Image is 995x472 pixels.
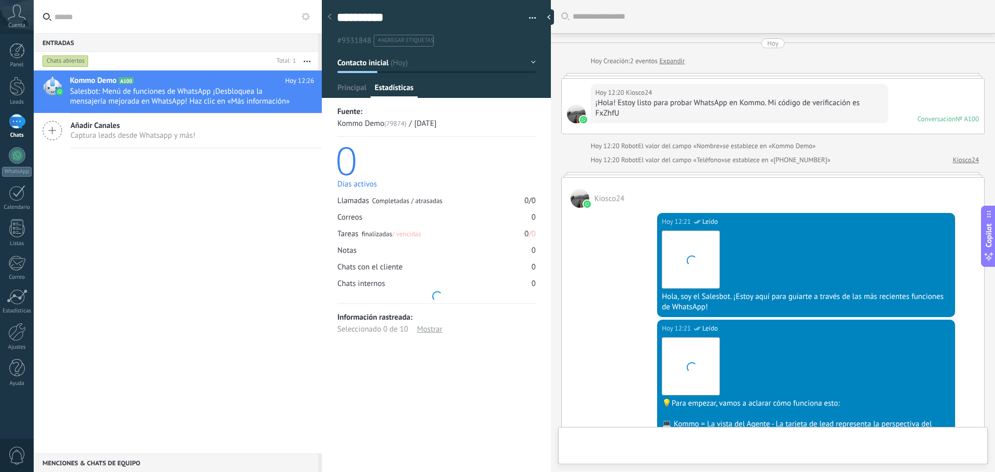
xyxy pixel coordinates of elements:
[70,131,195,140] span: Captura leads desde Whatsapp y más!
[70,121,195,131] span: Añadir Canales
[337,196,443,206] div: Llamadas
[591,141,621,151] div: Hoy 12:20
[2,62,32,68] div: Panel
[531,246,535,255] div: 0
[524,229,529,239] div: 0
[273,56,296,66] div: Total: 1
[337,118,406,130] div: Kommo Demo
[630,56,657,66] span: 2 eventos
[42,55,89,67] div: Chats abiertos
[372,196,443,206] div: Completadas / atrasadas
[953,155,979,165] a: Kiosco24
[8,22,25,29] span: Cuenta
[662,419,950,440] div: 💻 Kommo = La vista del Agente - La tarjeta de lead representa la perspectiva del agente.
[337,106,536,118] div: Fuente:
[529,229,531,239] font: /
[337,179,536,189] div: Días activos
[2,204,32,211] div: Calendario
[56,88,63,95] img: waba.svg
[34,33,318,52] div: Entradas
[529,196,531,206] div: /
[337,262,403,272] div: Chats con el cliente
[2,99,32,106] div: Leads
[638,141,722,151] span: El valor del campo «Nombre»
[595,88,626,98] div: Hoy 12:20
[531,196,535,206] div: 0
[2,380,32,387] div: Ayuda
[591,56,604,66] div: Hoy
[296,52,318,70] button: Más
[524,196,529,206] div: 0
[415,118,437,130] div: [DATE]
[34,70,322,113] a: Kommo Demo A100 Hoy 12:26 Salesbot: Menú de funciones de WhatsApp ¡Desbloquea la mensajería mejor...
[621,155,638,164] span: Robot
[621,141,638,150] span: Robot
[662,323,692,334] div: Hoy 12:21
[544,9,554,25] div: Ocultar
[2,167,32,177] div: WhatsApp
[337,36,371,46] span: #9331848
[723,141,816,151] span: se establece en «Kommo Demo»
[385,119,407,128] span: (79874)
[626,88,652,98] span: Kiosco24
[638,155,724,165] span: El valor del campo «Teléfono»
[956,115,979,123] div: № A100
[362,230,421,239] div: finalizadas
[2,240,32,247] div: Listas
[662,217,692,227] div: Hoy 12:21
[337,83,366,98] span: Principal
[2,132,32,139] div: Chats
[2,344,32,351] div: Ajustes
[2,308,32,314] div: Estadísticas
[571,189,589,208] span: Kiosco24
[375,83,414,98] span: Estadísticas
[337,246,357,255] div: Notas
[594,194,624,204] span: Kiosco24
[417,323,443,335] div: Mostrar
[378,37,433,44] span: #agregar etiquetas
[531,229,535,239] font: 0
[595,98,884,119] div: ¡Hola! Estoy listo para probar WhatsApp en Kommo. Mi código de verificación es FxZhfU
[2,274,32,281] div: Correo
[580,116,587,123] img: waba.svg
[34,453,318,472] div: Menciones & Chats de equipo
[659,56,685,66] a: Expandir
[662,292,950,312] div: Hola, soy el Salesbot. ¡Estoy aquí para guiarte a través de las más recientes funciones de WhatsApp!
[337,212,362,222] div: Correos
[591,155,621,165] div: Hoy 12:20
[584,201,591,208] img: waba.svg
[702,323,718,334] span: Leído
[767,38,779,48] div: Hoy
[567,105,586,123] span: Kiosco24
[335,141,536,178] div: 0
[409,118,411,130] div: /
[337,323,408,335] div: Seleccionado 0 de 10
[724,155,831,165] span: se establece en «[PHONE_NUMBER]»
[337,311,536,323] div: Información rastreada:
[392,230,421,238] span: / vencidas
[917,115,956,123] div: Conversación
[70,76,117,86] span: Kommo Demo
[285,76,314,86] span: Hoy 12:26
[531,212,535,222] div: 0
[531,279,535,289] div: 0
[337,229,421,239] div: Tareas
[662,398,950,409] div: 💡Para empezar, vamos a aclarar cómo funciona esto:
[702,217,718,227] span: Leído
[70,87,294,106] span: Salesbot: Menú de funciones de WhatsApp ¡Desbloquea la mensajería mejorada en WhatsApp! Haz clic ...
[984,223,994,247] span: Copilot
[119,77,134,84] span: A100
[531,262,535,272] div: 0
[591,56,685,66] div: Creación:
[337,279,385,289] div: Chats internos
